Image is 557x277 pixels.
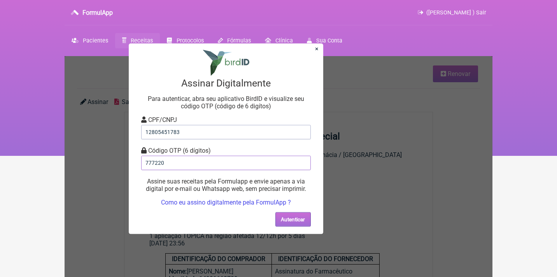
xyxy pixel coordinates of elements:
[211,33,258,48] a: Fórmulas
[426,9,486,16] span: ([PERSON_NAME] ) Sair
[181,77,271,88] span: Assinar Digitalmente
[83,37,108,44] span: Pacientes
[115,33,160,48] a: Receitas
[275,212,311,226] button: Autenticar
[203,49,249,76] img: Logo Birdid
[148,146,211,154] span: Código OTP (6 dígitos)
[300,33,349,48] a: Sua Conta
[141,95,311,109] p: Para autenticar, abra seu aplicativo BirdID e visualize seu código OTP (código de 6 digítos)
[82,9,113,16] h3: FormulApp
[258,33,300,48] a: Clínica
[227,37,251,44] span: Fórmulas
[418,9,486,16] a: ([PERSON_NAME] ) Sair
[275,37,293,44] span: Clínica
[146,177,306,192] span: Assine suas receitas pela Formulapp e envie apenas a via digital por e-mail ou Whatsapp web, sem ...
[160,33,210,48] a: Protocolos
[131,37,153,44] span: Receitas
[177,37,204,44] span: Protocolos
[148,116,177,123] span: CPF/CNPJ
[316,37,342,44] span: Sua Conta
[161,198,291,206] a: Como eu assino digitalmente pela FormulApp ?
[65,33,115,48] a: Pacientes
[315,45,319,52] a: Fechar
